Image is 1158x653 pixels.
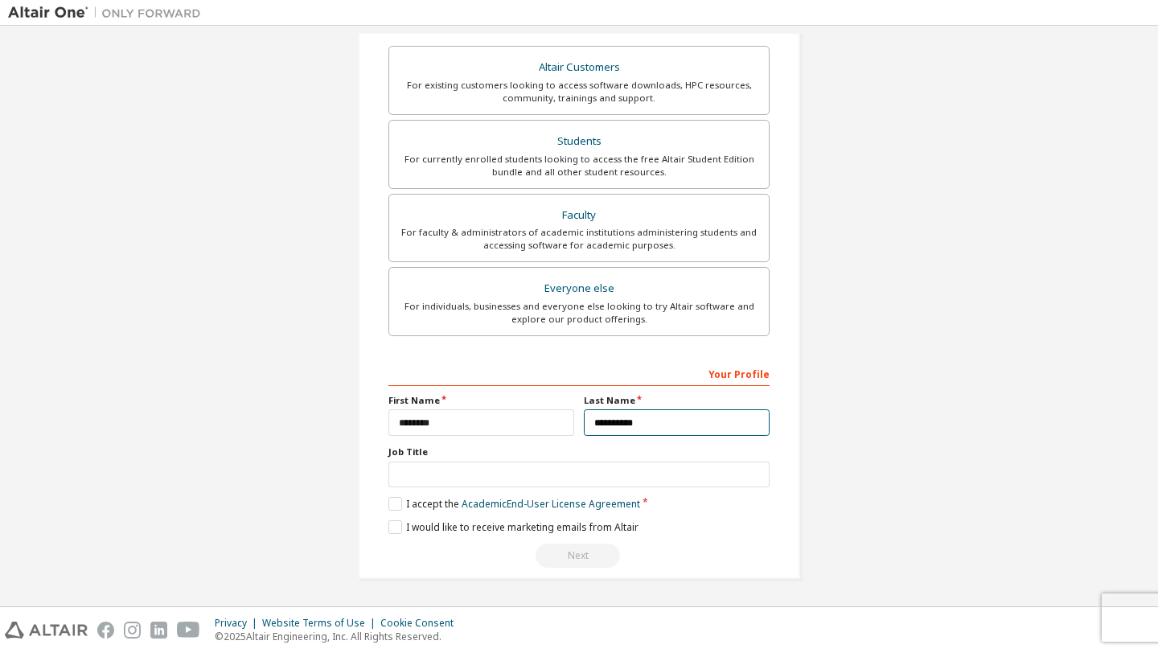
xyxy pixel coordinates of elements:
a: Academic End-User License Agreement [462,497,640,511]
div: For currently enrolled students looking to access the free Altair Student Edition bundle and all ... [399,153,759,179]
div: Your Profile [388,360,770,386]
div: Students [399,130,759,153]
div: For existing customers looking to access software downloads, HPC resources, community, trainings ... [399,79,759,105]
div: Everyone else [399,277,759,300]
div: For individuals, businesses and everyone else looking to try Altair software and explore our prod... [399,300,759,326]
label: Job Title [388,446,770,458]
img: linkedin.svg [150,622,167,639]
div: Read and acccept EULA to continue [388,544,770,568]
div: Altair Customers [399,56,759,79]
img: youtube.svg [177,622,200,639]
div: Privacy [215,617,262,630]
img: altair_logo.svg [5,622,88,639]
div: For faculty & administrators of academic institutions administering students and accessing softwa... [399,226,759,252]
div: Faculty [399,204,759,227]
img: instagram.svg [124,622,141,639]
label: First Name [388,394,574,407]
label: Last Name [584,394,770,407]
img: Altair One [8,5,209,21]
label: I would like to receive marketing emails from Altair [388,520,639,534]
div: Website Terms of Use [262,617,380,630]
p: © 2025 Altair Engineering, Inc. All Rights Reserved. [215,630,463,643]
div: Cookie Consent [380,617,463,630]
label: I accept the [388,497,640,511]
img: facebook.svg [97,622,114,639]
